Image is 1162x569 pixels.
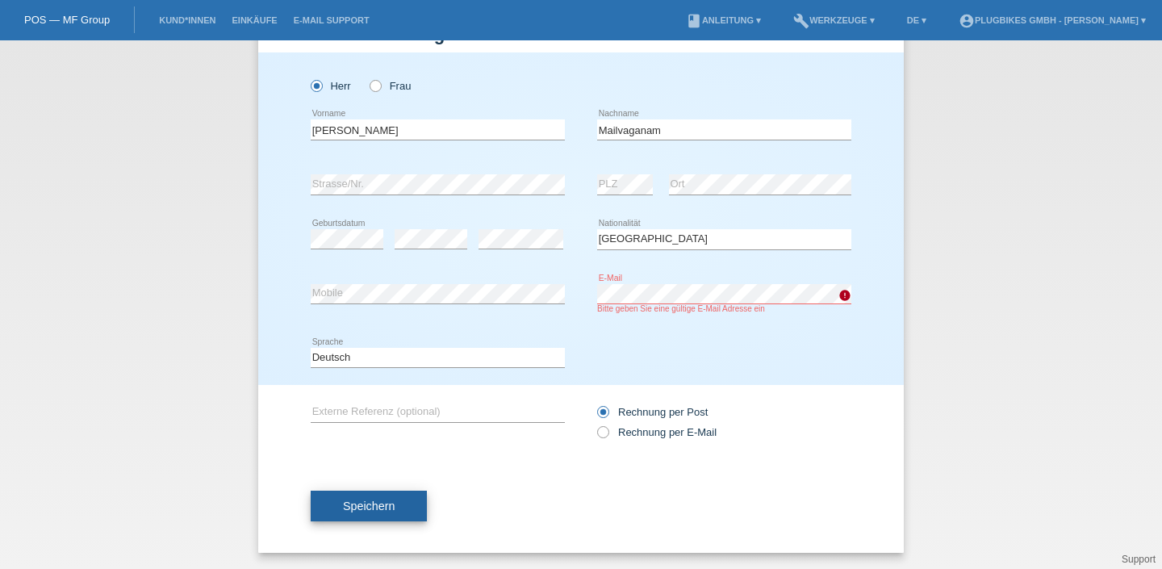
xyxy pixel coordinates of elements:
[311,80,351,92] label: Herr
[343,500,395,513] span: Speichern
[370,80,380,90] input: Frau
[838,289,851,302] i: error
[286,15,378,25] a: E-Mail Support
[151,15,224,25] a: Kund*innen
[311,80,321,90] input: Herr
[224,15,285,25] a: Einkäufe
[597,426,608,446] input: Rechnung per E-Mail
[678,15,769,25] a: bookAnleitung ▾
[597,304,851,313] div: Bitte geben Sie eine gültige E-Mail Adresse ein
[686,13,702,29] i: book
[959,13,975,29] i: account_circle
[24,14,110,26] a: POS — MF Group
[597,406,708,418] label: Rechnung per Post
[370,80,411,92] label: Frau
[793,13,809,29] i: build
[597,426,717,438] label: Rechnung per E-Mail
[311,491,427,521] button: Speichern
[785,15,883,25] a: buildWerkzeuge ▾
[1122,554,1156,565] a: Support
[597,406,608,426] input: Rechnung per Post
[951,15,1154,25] a: account_circlePlugBikes GmbH - [PERSON_NAME] ▾
[899,15,934,25] a: DE ▾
